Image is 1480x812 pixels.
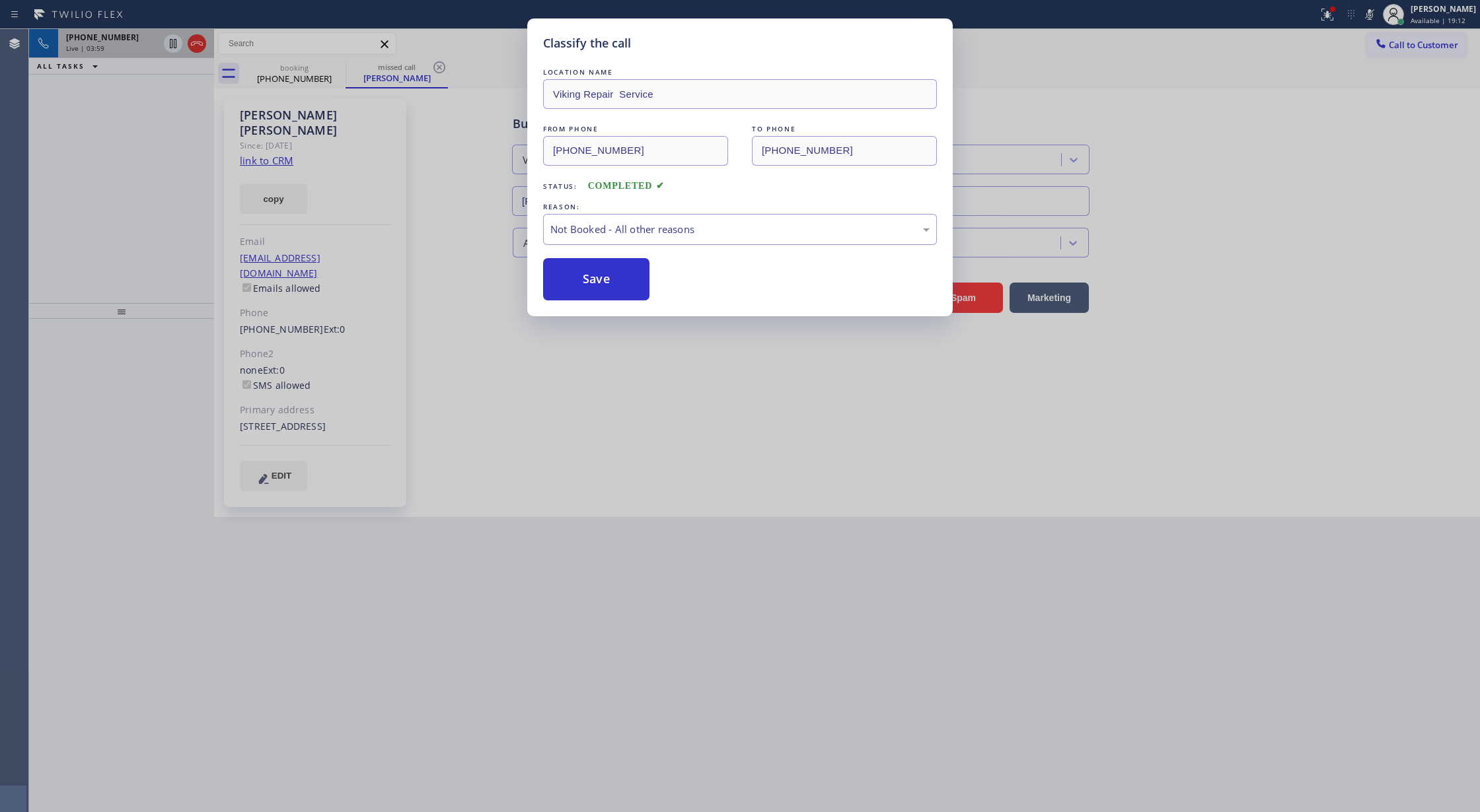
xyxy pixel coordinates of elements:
[543,34,631,52] h5: Classify the call
[543,182,577,191] span: Status:
[543,136,728,166] input: From phone
[588,181,665,191] span: COMPLETED
[543,200,937,214] div: REASON:
[752,122,937,136] div: TO PHONE
[752,136,937,166] input: To phone
[543,122,728,136] div: FROM PHONE
[543,258,649,300] button: Save
[543,65,937,79] div: LOCATION NAME
[550,222,930,237] div: Not Booked - All other reasons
